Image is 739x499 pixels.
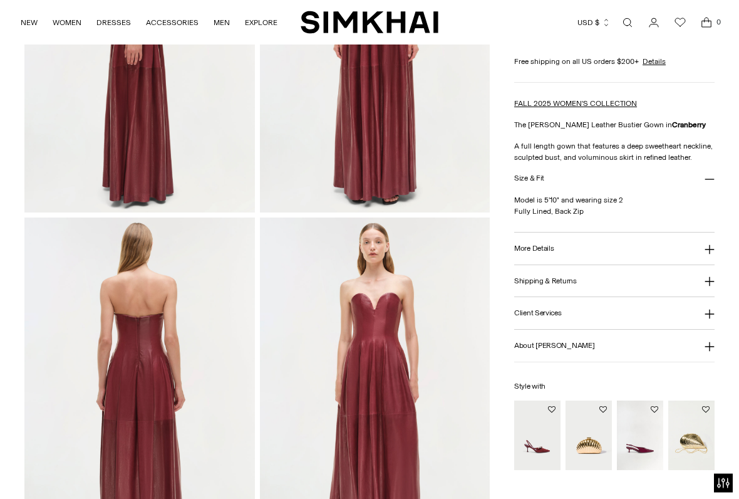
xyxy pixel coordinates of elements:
h6: Style with [514,383,715,391]
iframe: Sign Up via Text for Offers [10,451,126,489]
a: Wishlist [668,10,693,35]
button: More Details [514,233,715,265]
a: DRESSES [96,9,131,36]
a: Details [643,56,666,68]
h3: More Details [514,245,554,253]
p: The [PERSON_NAME] Leather Bustier Gown in [514,120,715,131]
span: 0 [713,16,724,28]
a: Open search modal [615,10,640,35]
img: Bridget Metal Oyster Clutch [668,401,715,471]
button: About [PERSON_NAME] [514,330,715,362]
a: EXPLORE [245,9,277,36]
a: NEW [21,9,38,36]
button: Client Services [514,298,715,330]
p: A full length gown that features a deep sweetheart neckline, sculpted bust, and voluminous skirt ... [514,141,715,164]
h3: Shipping & Returns [514,278,577,286]
button: Add to Wishlist [548,406,556,414]
a: ACCESSORIES [146,9,199,36]
button: Add to Wishlist [651,406,658,414]
h3: Client Services [514,310,562,318]
button: Shipping & Returns [514,266,715,298]
h3: Size & Fit [514,175,544,183]
img: Love Knot Suede Slingback [514,401,561,471]
button: Size & Fit [514,164,715,196]
a: Go to the account page [641,10,666,35]
a: MEN [214,9,230,36]
h3: About [PERSON_NAME] [514,342,594,350]
img: Sylvie Slingback Kitten Heel [617,401,663,471]
a: SIMKHAI [301,10,438,34]
button: Add to Wishlist [599,406,607,414]
a: FALL 2025 WOMEN'S COLLECTION [514,100,637,108]
a: WOMEN [53,9,81,36]
img: Monet Clutch [566,401,612,471]
button: Add to Wishlist [702,406,710,414]
div: Free shipping on all US orders $200+ [514,56,715,68]
strong: Cranberry [672,121,706,130]
button: USD $ [577,9,611,36]
p: Model is 5'10" and wearing size 2 Fully Lined, Back Zip [514,195,715,218]
a: Open cart modal [694,10,719,35]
